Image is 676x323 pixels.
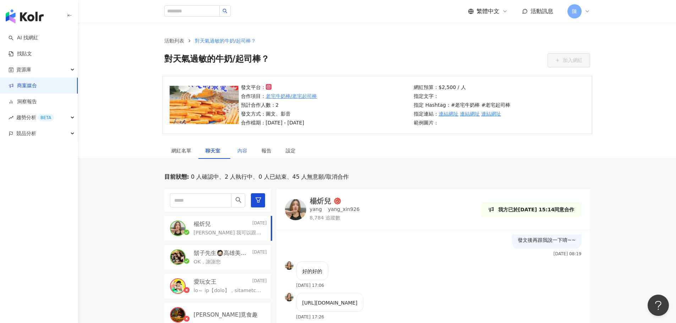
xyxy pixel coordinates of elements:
img: KOL Avatar [171,308,185,322]
p: [DATE] 17:26 [296,314,324,319]
span: 對天氣過敏的牛奶/起司棒？ [164,53,270,67]
span: 競品分析 [16,126,36,141]
p: 目前狀態 : [164,173,189,181]
p: 預計合作人數：2 [241,101,317,109]
p: 指定連結： [414,110,510,118]
span: 對天氣過敏的牛奶/起司棒？ [195,38,256,44]
img: 老宅牛奶棒/老宅起司棒 [170,86,239,124]
p: 合作檔期：[DATE] - [DATE] [241,119,317,127]
div: 網紅名單 [171,147,191,155]
a: 連結網址 [481,110,501,118]
div: 設定 [286,147,296,155]
a: 連結網址 [460,110,480,118]
p: [DATE] 08:19 [554,251,582,256]
span: 趨勢分析 [16,110,54,126]
img: KOL Avatar [285,293,293,301]
span: 活動訊息 [531,8,553,15]
div: 內容 [237,147,247,155]
p: [DATE] 17:06 [296,283,324,288]
a: 老宅牛奶棒/老宅起司棒 [266,92,317,100]
button: 加入網紅 [548,53,590,67]
span: rise [9,115,13,120]
a: 找貼文 [9,50,32,57]
img: KOL Avatar [285,199,306,220]
p: OK，謝謝您 [194,258,221,266]
div: 報告 [262,147,271,155]
a: 活動列表 [163,37,186,45]
p: 8,784 追蹤數 [310,215,360,222]
a: 洞察報告 [9,98,37,105]
p: [DATE] [252,220,267,228]
p: 發文方式：圖文、影音 [241,110,317,118]
p: 發文平台： [241,83,317,91]
p: [PERSON_NAME]覓食趣 [194,311,258,319]
img: KOL Avatar [171,250,185,264]
div: 楊炘兒 [310,197,331,205]
iframe: Help Scout Beacon - Open [648,295,669,316]
img: KOL Avatar [171,279,185,293]
div: BETA [38,114,54,121]
a: 連結網址 [439,110,458,118]
p: 指定 Hashtag： [414,101,510,109]
img: KOL Avatar [285,261,293,270]
span: search [222,9,227,13]
p: #老宅牛奶棒 [451,101,480,109]
p: 愛玩女王 [194,278,216,286]
img: logo [6,9,44,23]
img: KOL Avatar [171,221,185,235]
p: [DATE] [252,249,267,257]
span: filter [255,197,262,203]
p: #老宅起司棒 [481,101,510,109]
span: 繁體中文 [477,7,499,15]
p: 合作項目： [241,92,317,100]
p: 指定文字： [414,92,510,100]
p: 範例圖片： [414,119,510,127]
p: lo～ ip【dolo】，sitametcon，adipisci，elitseddoeiu，tempori，utl ! etd ：magna://aliquaeni542.adm/ VE ：qu... [194,287,264,294]
p: [PERSON_NAME] 我可以跟您要後臺數據嗎~? [194,229,264,236]
span: 資源庫 [16,62,31,78]
p: 好的好的 [302,267,322,275]
p: [DATE] [252,278,267,286]
p: 網紅預算：$2,500 / 人 [414,83,510,91]
span: search [235,197,242,203]
a: 商案媒合 [9,82,37,89]
span: 陳 [572,7,577,15]
p: 楊炘兒 [194,220,211,228]
a: searchAI 找網紅 [9,34,38,41]
p: 發文後再跟我說一下唷~~ [518,236,576,244]
p: 我方已於[DATE] 15:14同意合作 [498,206,575,213]
p: yang_xin926 [328,206,359,213]
span: 聊天室 [205,148,223,153]
a: KOL Avatar楊炘兒yangyang_xin9268,784 追蹤數 [285,197,360,221]
p: 鬍子先生🧔🏻高雄美食🔍[PERSON_NAME]說👄 [194,249,251,257]
p: yang [310,206,322,213]
p: [URL][DOMAIN_NAME] [302,299,358,307]
span: 0 人確認中、2 人執行中、0 人已結束、45 人無意願/取消合作 [189,173,349,181]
